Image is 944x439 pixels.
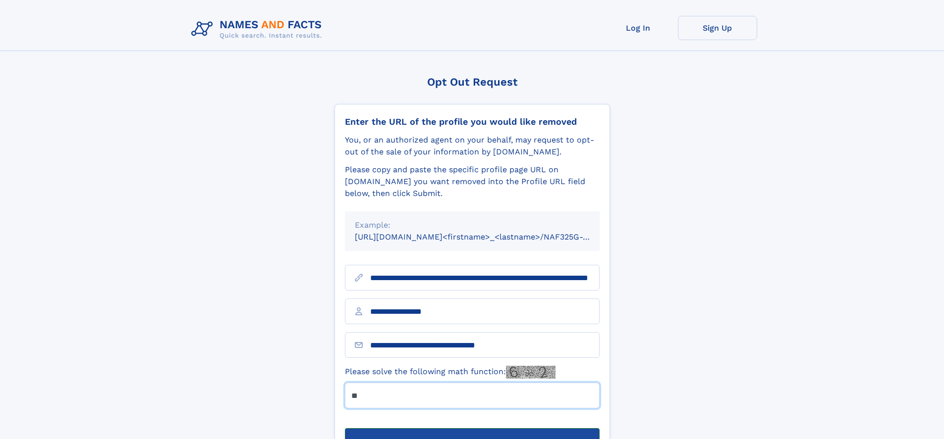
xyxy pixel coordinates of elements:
[345,116,600,127] div: Enter the URL of the profile you would like removed
[355,232,618,242] small: [URL][DOMAIN_NAME]<firstname>_<lastname>/NAF325G-xxxxxxxx
[334,76,610,88] div: Opt Out Request
[599,16,678,40] a: Log In
[345,164,600,199] div: Please copy and paste the specific profile page URL on [DOMAIN_NAME] you want removed into the Pr...
[678,16,757,40] a: Sign Up
[345,366,555,379] label: Please solve the following math function:
[355,219,590,231] div: Example:
[345,134,600,158] div: You, or an authorized agent on your behalf, may request to opt-out of the sale of your informatio...
[187,16,330,43] img: Logo Names and Facts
